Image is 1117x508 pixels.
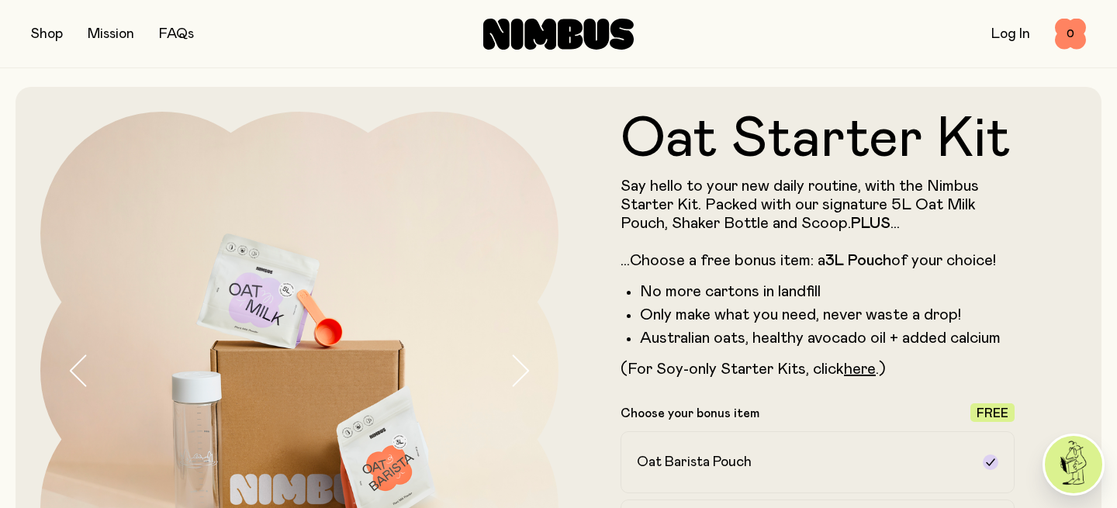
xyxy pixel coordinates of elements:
strong: Pouch [848,253,891,268]
p: Say hello to your new daily routine, with the Nimbus Starter Kit. Packed with our signature 5L Oa... [621,177,1015,270]
strong: 3L [825,253,844,268]
p: Choose your bonus item [621,406,759,421]
button: 0 [1055,19,1086,50]
a: Log In [991,27,1030,41]
li: Australian oats, healthy avocado oil + added calcium [640,329,1015,347]
a: FAQs [159,27,194,41]
p: (For Soy-only Starter Kits, click .) [621,360,1015,378]
strong: PLUS [851,216,890,231]
img: agent [1045,436,1102,493]
span: Free [977,407,1008,420]
a: Mission [88,27,134,41]
li: Only make what you need, never waste a drop! [640,306,1015,324]
h2: Oat Barista Pouch [637,453,752,472]
h1: Oat Starter Kit [621,112,1015,168]
li: No more cartons in landfill [640,282,1015,301]
a: here [844,361,876,377]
